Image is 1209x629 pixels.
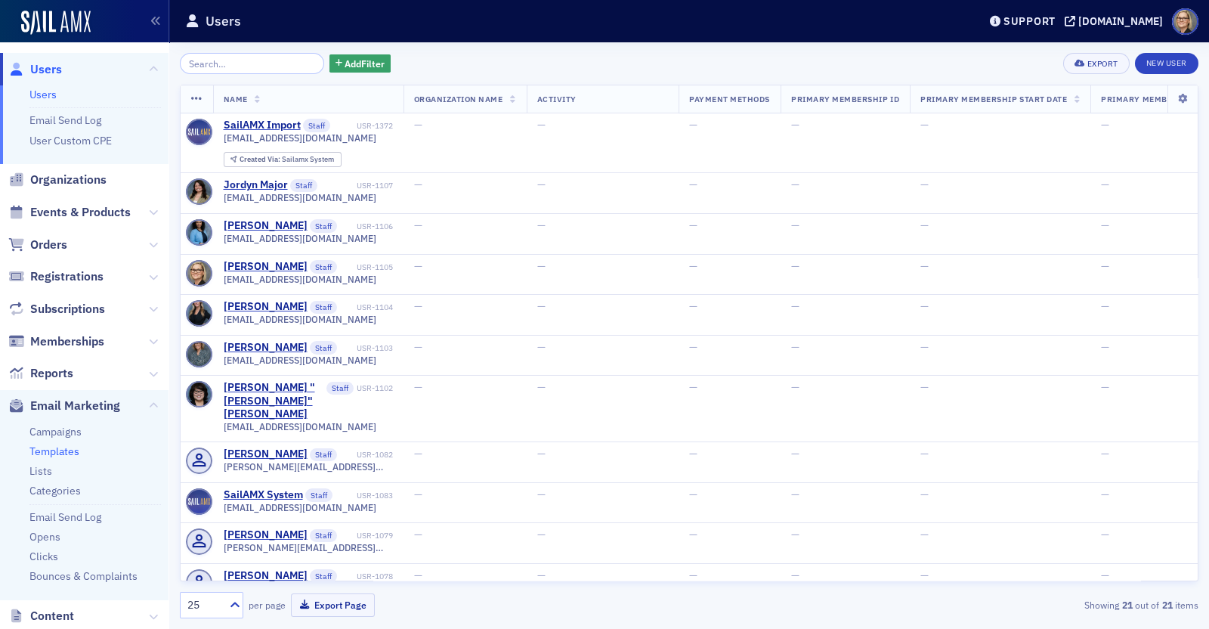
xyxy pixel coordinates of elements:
span: Staff [310,260,337,274]
a: Registrations [8,268,104,285]
span: — [537,569,546,582]
span: — [920,218,929,232]
span: — [920,380,929,394]
span: Registrations [30,268,104,285]
span: — [920,569,929,582]
span: — [689,528,697,541]
span: — [1101,488,1109,501]
span: — [414,340,422,354]
span: Staff [326,382,354,395]
button: Export [1063,53,1129,74]
span: — [689,447,697,460]
span: Staff [310,569,337,583]
div: USR-1082 [340,450,393,460]
a: Jordyn Major [224,178,288,192]
span: — [689,380,697,394]
a: [PERSON_NAME] [224,528,308,542]
span: — [1101,569,1109,582]
button: AddFilter [329,54,391,73]
div: Support [1003,14,1056,28]
a: [PERSON_NAME] [224,219,308,233]
button: [DOMAIN_NAME] [1065,16,1168,26]
span: — [414,569,422,582]
span: — [414,118,422,132]
span: — [537,299,546,313]
span: — [1101,299,1109,313]
span: — [689,259,697,273]
span: — [414,218,422,232]
span: Name [224,94,248,104]
a: New User [1135,53,1198,74]
span: — [1101,118,1109,132]
span: — [689,178,697,191]
a: Content [8,608,74,624]
span: — [1101,259,1109,273]
a: [PERSON_NAME] [224,260,308,274]
span: [EMAIL_ADDRESS][DOMAIN_NAME] [224,233,376,244]
a: [PERSON_NAME] [224,569,308,583]
div: USR-1078 [340,572,393,581]
div: Export [1087,60,1118,68]
span: — [414,528,422,541]
span: Staff [305,488,332,502]
span: — [920,447,929,460]
span: Profile [1172,8,1198,35]
span: — [791,447,799,460]
span: — [920,299,929,313]
span: Staff [290,179,317,193]
span: — [414,380,422,394]
span: — [1101,447,1109,460]
img: SailAMX [21,11,91,35]
div: USR-1107 [320,181,393,191]
span: — [1101,528,1109,541]
span: [EMAIL_ADDRESS][DOMAIN_NAME] [224,502,376,513]
span: Events & Products [30,204,131,221]
a: Email Send Log [29,113,101,127]
div: USR-1102 [357,383,393,393]
a: Lists [29,464,52,478]
div: SailAMX System [224,488,303,502]
div: USR-1083 [335,491,393,500]
span: [EMAIL_ADDRESS][DOMAIN_NAME] [224,421,376,432]
span: — [689,218,697,232]
a: Templates [29,445,79,458]
a: [PERSON_NAME] "[PERSON_NAME]" [PERSON_NAME] [224,381,324,421]
div: [PERSON_NAME] [224,300,308,314]
a: Orders [8,237,67,253]
label: per page [249,598,286,612]
span: — [537,178,546,191]
a: Categories [29,484,81,497]
span: [EMAIL_ADDRESS][DOMAIN_NAME] [224,274,376,285]
a: Reports [8,365,73,382]
a: Events & Products [8,204,131,221]
span: Primary Membership ID [791,94,899,104]
div: USR-1079 [340,531,393,541]
span: — [537,218,546,232]
span: [PERSON_NAME][EMAIL_ADDRESS][DOMAIN_NAME] [224,542,393,553]
span: — [537,528,546,541]
span: Content [30,608,74,624]
span: — [689,488,697,501]
span: — [920,178,929,191]
span: — [791,118,799,132]
span: Organizations [30,172,107,188]
span: — [920,118,929,132]
span: — [791,259,799,273]
div: Showing out of items [870,598,1198,612]
a: Email Send Log [29,510,101,524]
span: — [791,218,799,232]
span: — [920,340,929,354]
span: Staff [310,219,337,233]
span: — [791,528,799,541]
a: Bounces & Complaints [29,569,138,583]
span: Users [30,61,62,78]
div: [DOMAIN_NAME] [1078,14,1163,28]
span: — [414,259,422,273]
a: Organizations [8,172,107,188]
div: 25 [187,597,221,613]
span: — [689,340,697,354]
